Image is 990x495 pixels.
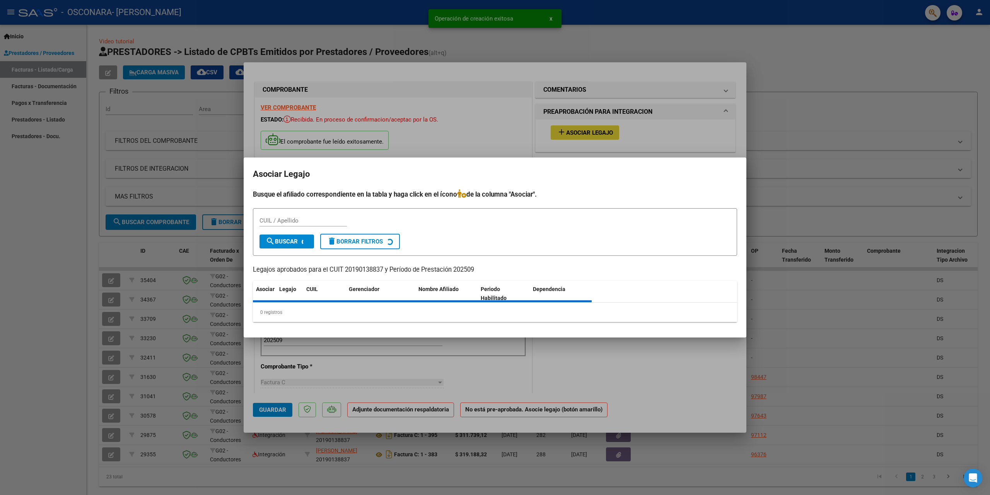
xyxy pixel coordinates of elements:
[478,281,530,307] datatable-header-cell: Periodo Habilitado
[327,236,336,246] mat-icon: delete
[418,286,459,292] span: Nombre Afiliado
[481,286,507,301] span: Periodo Habilitado
[346,281,415,307] datatable-header-cell: Gerenciador
[253,265,737,275] p: Legajos aprobados para el CUIT 20190138837 y Período de Prestación 202509
[266,236,275,246] mat-icon: search
[266,238,298,245] span: Buscar
[253,189,737,199] h4: Busque el afiliado correspondiente en la tabla y haga click en el ícono de la columna "Asociar".
[530,281,592,307] datatable-header-cell: Dependencia
[259,235,314,248] button: Buscar
[415,281,478,307] datatable-header-cell: Nombre Afiliado
[327,238,383,245] span: Borrar Filtros
[253,303,737,322] div: 0 registros
[279,286,296,292] span: Legajo
[276,281,303,307] datatable-header-cell: Legajo
[533,286,565,292] span: Dependencia
[303,281,346,307] datatable-header-cell: CUIL
[253,167,737,182] h2: Asociar Legajo
[349,286,379,292] span: Gerenciador
[256,286,275,292] span: Asociar
[320,234,400,249] button: Borrar Filtros
[306,286,318,292] span: CUIL
[253,281,276,307] datatable-header-cell: Asociar
[964,469,982,487] div: Open Intercom Messenger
